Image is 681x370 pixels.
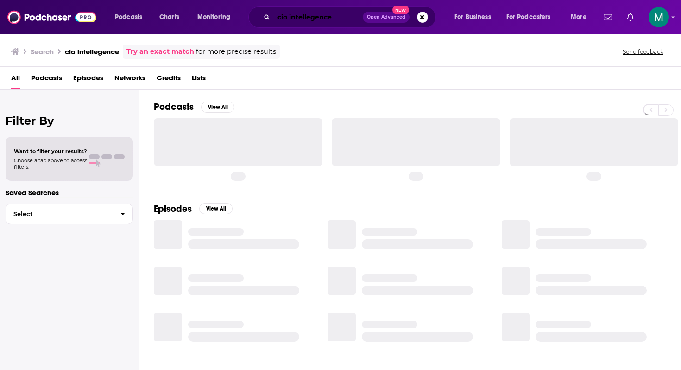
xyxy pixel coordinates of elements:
img: Podchaser - Follow, Share and Rate Podcasts [7,8,96,26]
h2: Episodes [154,203,192,215]
span: New [392,6,409,14]
a: Podcasts [31,70,62,89]
button: open menu [448,10,503,25]
button: Select [6,204,133,224]
a: PodcastsView All [154,101,234,113]
button: open menu [500,10,564,25]
span: Monitoring [197,11,230,24]
a: EpisodesView All [154,203,233,215]
a: Show notifications dropdown [600,9,616,25]
span: More [571,11,586,24]
a: Episodes [73,70,103,89]
a: Networks [114,70,145,89]
h3: Search [31,47,54,56]
a: All [11,70,20,89]
h2: Podcasts [154,101,194,113]
a: Credits [157,70,181,89]
h2: Filter By [6,114,133,128]
button: Open AdvancedNew [363,12,410,23]
span: For Business [454,11,491,24]
button: View All [199,203,233,214]
span: Select [6,211,113,217]
a: Charts [153,10,185,25]
img: User Profile [649,7,669,27]
a: Try an exact match [126,46,194,57]
input: Search podcasts, credits, & more... [274,10,363,25]
button: open menu [108,10,154,25]
button: Send feedback [620,48,666,56]
button: Show profile menu [649,7,669,27]
span: Open Advanced [367,15,405,19]
button: open menu [191,10,242,25]
button: open menu [564,10,598,25]
span: Podcasts [115,11,142,24]
h3: cio intellegence [65,47,119,56]
span: Want to filter your results? [14,148,87,154]
span: Logged in as milan.penny [649,7,669,27]
a: Lists [192,70,206,89]
span: For Podcasters [506,11,551,24]
span: for more precise results [196,46,276,57]
a: Show notifications dropdown [623,9,637,25]
span: Charts [159,11,179,24]
span: Choose a tab above to access filters. [14,157,87,170]
p: Saved Searches [6,188,133,197]
div: Search podcasts, credits, & more... [257,6,445,28]
button: View All [201,102,234,113]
